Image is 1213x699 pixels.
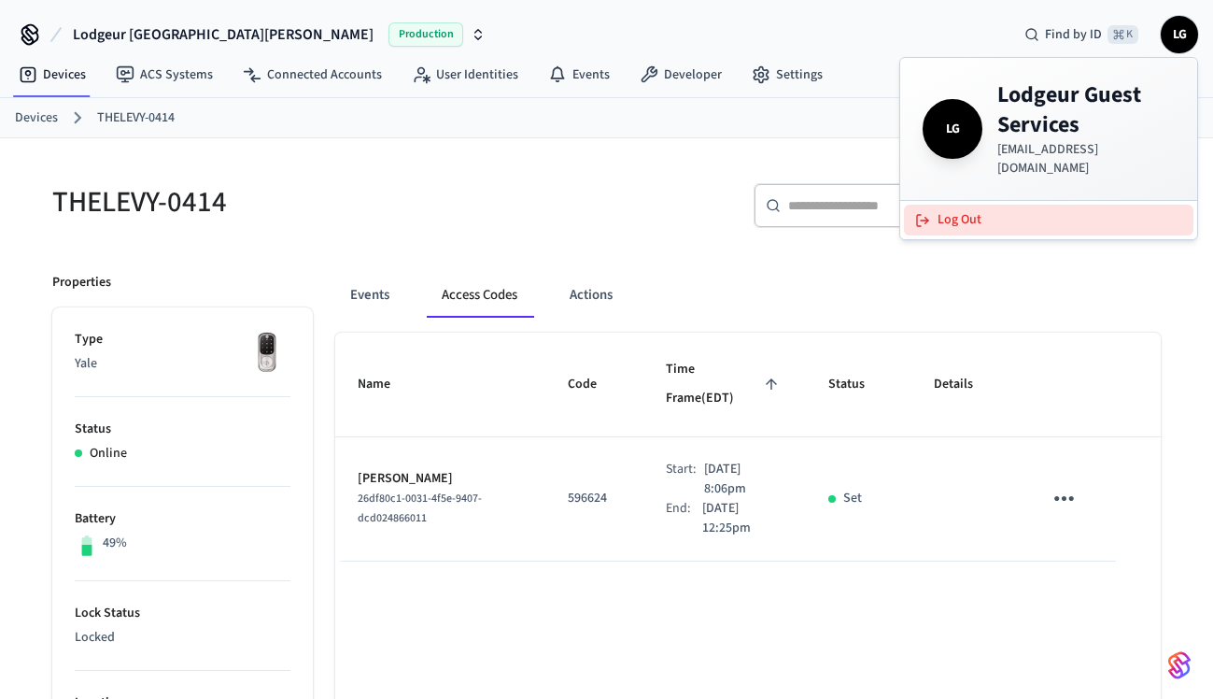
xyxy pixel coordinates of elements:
[533,58,625,92] a: Events
[997,80,1175,140] h4: Lodgeur Guest Services
[397,58,533,92] a: User Identities
[568,489,621,508] p: 596624
[15,108,58,128] a: Devices
[1107,25,1138,44] span: ⌘ K
[997,140,1175,178] p: [EMAIL_ADDRESS][DOMAIN_NAME]
[388,22,463,47] span: Production
[103,534,127,553] p: 49%
[52,273,111,292] p: Properties
[555,273,628,318] button: Actions
[427,273,532,318] button: Access Codes
[904,205,1193,235] button: Log Out
[75,420,290,439] p: Status
[625,58,737,92] a: Developer
[358,469,523,489] p: [PERSON_NAME]
[101,58,228,92] a: ACS Systems
[75,330,290,349] p: Type
[75,628,290,648] p: Locked
[4,58,101,92] a: Devices
[358,370,415,399] span: Name
[335,273,404,318] button: Events
[335,273,1161,318] div: ant example
[843,489,862,508] p: Set
[73,23,374,46] span: Lodgeur [GEOGRAPHIC_DATA][PERSON_NAME]
[244,330,290,377] img: Yale Assure Touchscreen Wifi Smart Lock, Satin Nickel, Front
[90,444,127,464] p: Online
[1045,25,1102,44] span: Find by ID
[1009,18,1153,51] div: Find by ID⌘ K
[568,370,621,399] span: Code
[934,370,997,399] span: Details
[75,354,290,374] p: Yale
[335,333,1161,562] table: sticky table
[1168,650,1191,680] img: SeamLogoGradient.69752ec5.svg
[52,183,596,221] h5: THELEVY-0414
[666,499,702,538] div: End:
[75,604,290,623] p: Lock Status
[704,460,783,499] p: [DATE] 8:06pm
[1161,16,1198,53] button: LG
[97,108,175,128] a: THELEVY-0414
[75,509,290,529] p: Battery
[1163,18,1196,51] span: LG
[828,370,889,399] span: Status
[737,58,838,92] a: Settings
[666,460,704,499] div: Start:
[358,491,482,526] span: 26df80c1-0031-4f5e-9407-dcd024866011
[702,499,783,538] p: [DATE] 12:25pm
[228,58,397,92] a: Connected Accounts
[926,103,979,155] span: LG
[666,355,783,414] span: Time Frame(EDT)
